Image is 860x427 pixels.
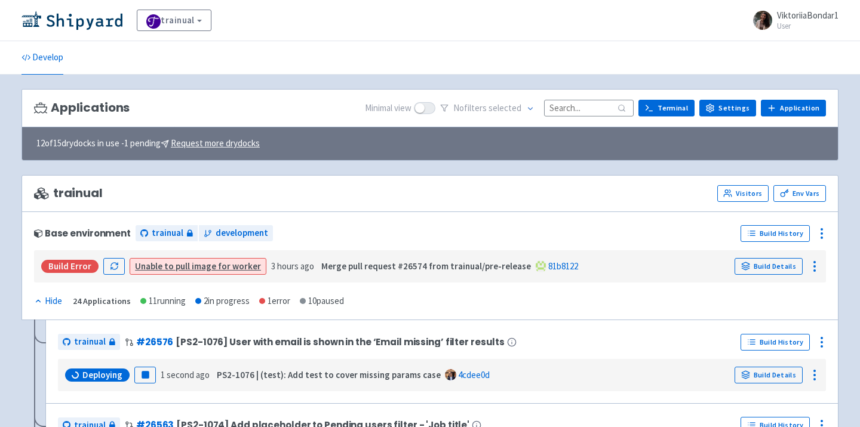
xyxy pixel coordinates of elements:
[34,294,63,308] button: Hide
[717,185,769,202] a: Visitors
[773,185,826,202] a: Env Vars
[73,294,131,308] div: 24 Applications
[140,294,186,308] div: 11 running
[777,22,838,30] small: User
[161,369,210,380] time: 1 second ago
[259,294,290,308] div: 1 error
[216,226,268,240] span: development
[777,10,838,21] span: ViktoriiaBondar1
[176,337,505,347] span: [PS2-1076] User with email is shown in the ‘Email missing’ filter results
[136,225,198,241] a: trainual
[741,334,810,351] a: Build History
[271,260,314,272] time: 3 hours ago
[34,294,62,308] div: Hide
[699,100,756,116] a: Settings
[735,367,803,383] a: Build Details
[735,258,803,275] a: Build Details
[741,225,810,242] a: Build History
[36,137,260,150] span: 12 of 15 drydocks in use - 1 pending
[34,228,131,238] div: Base environment
[544,100,634,116] input: Search...
[195,294,250,308] div: 2 in progress
[217,369,441,380] strong: PS2-1076 | (test): Add test to cover missing params case
[761,100,826,116] a: Application
[638,100,695,116] a: Terminal
[135,260,261,272] a: Unable to pull image for worker
[548,260,578,272] a: 81b8122
[199,225,273,241] a: development
[74,335,106,349] span: trainual
[453,102,521,115] span: No filter s
[21,11,122,30] img: Shipyard logo
[58,334,120,350] a: trainual
[365,102,411,115] span: Minimal view
[171,137,260,149] u: Request more drydocks
[458,369,490,380] a: 4cdee0d
[152,226,183,240] span: trainual
[82,369,122,381] span: Deploying
[41,260,99,273] div: Build Error
[321,260,531,272] strong: Merge pull request #26574 from trainual/pre-release
[137,10,211,31] a: trainual
[136,336,173,348] a: #26576
[34,186,103,200] span: trainual
[746,11,838,30] a: ViktoriiaBondar1 User
[134,367,156,383] button: Pause
[489,102,521,113] span: selected
[300,294,344,308] div: 10 paused
[34,101,130,115] h3: Applications
[21,41,63,75] a: Develop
